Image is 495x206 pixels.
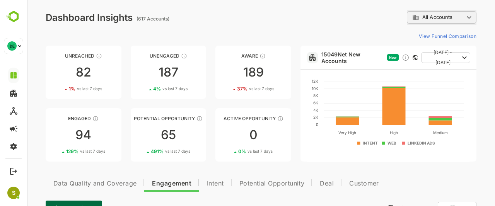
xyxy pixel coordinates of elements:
[250,116,256,122] div: These accounts have open opportunities which might be at any of the Sales Stages
[135,86,160,92] span: vs last 7 days
[7,41,17,51] div: DE
[65,116,72,122] div: These accounts are warm, further nurturing would qualify them to MQAs
[188,46,264,99] a: AwareThese accounts have just entered the buying cycle and need further nurturing18937%vs last 7 ...
[286,100,291,105] text: 6K
[19,108,94,162] a: EngagedThese accounts are warm, further nurturing would qualify them to MQAs94129%vs last 7 days
[104,108,179,162] a: Potential OpportunityThese accounts are MQAs and can be passed on to Inside Sales65491%vs last 7 ...
[19,46,94,99] a: UnreachedThese accounts have not been engaged with for a defined time period821%vs last 7 days
[406,130,421,135] text: Medium
[7,187,20,199] div: S
[311,130,329,135] text: Very High
[138,148,163,154] span: vs last 7 days
[385,14,437,21] div: All Accounts
[380,10,449,25] div: All Accounts
[19,66,94,78] div: 82
[188,129,264,141] div: 0
[286,115,291,119] text: 2K
[104,46,179,99] a: UnengagedThese accounts have not shown enough engagement and need nurturing1874%vs last 7 days
[169,116,176,122] div: These accounts are MQAs and can be passed on to Inside Sales
[222,86,247,92] span: vs last 7 days
[126,86,160,92] div: 4 %
[50,86,75,92] span: vs last 7 days
[104,66,179,78] div: 187
[109,16,145,22] ag: (617 Accounts)
[293,180,307,187] span: Deal
[188,108,264,162] a: Active OpportunityThese accounts have open opportunities which might be at any of the Sales Stage...
[180,180,197,187] span: Intent
[53,148,78,154] span: vs last 7 days
[69,53,75,59] div: These accounts have not been engaged with for a defined time period
[154,53,160,59] div: These accounts have not shown enough engagement and need nurturing
[39,148,78,154] div: 129 %
[285,86,291,91] text: 10K
[322,180,352,187] span: Customer
[285,79,291,83] text: 12K
[19,116,94,121] div: Engaged
[232,53,239,59] div: These accounts have just entered the buying cycle and need further nurturing
[363,130,371,135] text: High
[42,86,75,92] div: 1 %
[362,55,370,60] span: New
[19,12,106,23] div: Dashboard Insights
[104,129,179,141] div: 65
[395,14,425,20] span: All Accounts
[4,9,24,24] img: BambooboxLogoMark.f1c84d78b4c51b1a7b5f700c9845e183.svg
[286,108,291,112] text: 4K
[26,180,109,187] span: Data Quality and Coverage
[19,53,94,59] div: Unreached
[375,54,382,61] div: Discover new ICP-fit accounts showing engagement — via intent surges, anonymous website visits, L...
[394,52,443,63] button: [DATE] - [DATE]
[400,48,432,68] span: [DATE] - [DATE]
[361,141,370,145] text: WEB
[389,30,449,43] button: View Funnel Comparison
[289,122,291,127] text: 0
[124,148,163,154] div: 491 %
[294,51,357,64] a: 15049Net New Accounts
[386,55,391,60] div: This card does not support filter and segments
[104,53,179,59] div: Unengaged
[212,180,278,187] span: Potential Opportunity
[211,148,246,154] div: 0 %
[188,116,264,121] div: Active Opportunity
[125,180,164,187] span: Engagement
[220,148,246,154] span: vs last 7 days
[188,53,264,59] div: Aware
[8,166,19,176] button: Logout
[188,66,264,78] div: 189
[19,129,94,141] div: 94
[104,116,179,121] div: Potential Opportunity
[381,141,408,145] text: LINKEDIN ADS
[210,86,247,92] div: 37 %
[286,93,291,98] text: 8K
